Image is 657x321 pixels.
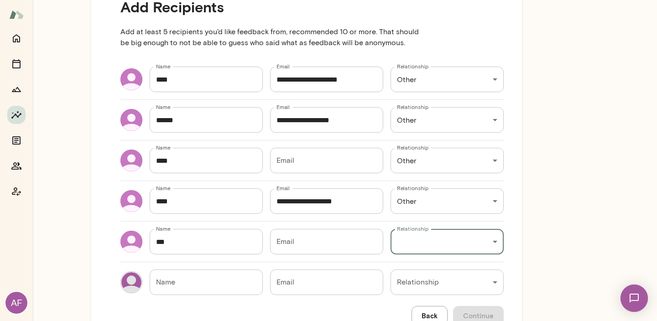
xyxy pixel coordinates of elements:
div: Other [391,107,504,133]
div: Other [391,188,504,214]
button: Growth Plan [7,80,26,98]
label: Email [276,62,290,70]
label: Relationship [397,225,428,233]
label: Name [156,225,171,233]
label: Relationship [397,62,428,70]
p: Add at least 5 recipients you'd like feedback from, recommended 10 or more. That should be big en... [120,16,427,59]
label: Email [276,184,290,192]
label: Relationship [397,144,428,151]
div: Other [391,148,504,173]
label: Name [156,184,171,192]
button: Insights [7,106,26,124]
div: AF [5,292,27,314]
button: Sessions [7,55,26,73]
label: Relationship [397,184,428,192]
div: Other [391,67,504,92]
button: Members [7,157,26,175]
label: Email [276,103,290,111]
button: Documents [7,131,26,150]
label: Relationship [397,103,428,111]
button: Home [7,29,26,47]
img: Mento [9,6,24,23]
label: Name [156,103,171,111]
label: Name [156,62,171,70]
button: Coach app [7,182,26,201]
label: Name [156,144,171,151]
